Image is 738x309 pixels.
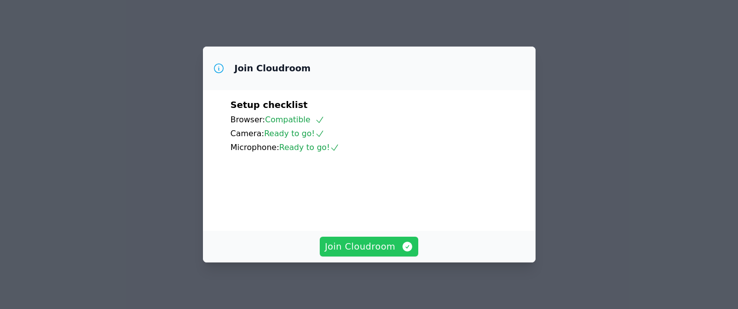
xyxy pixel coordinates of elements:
span: Microphone: [231,143,280,152]
span: Compatible [265,115,325,124]
span: Ready to go! [264,129,325,138]
button: Join Cloudroom [320,237,418,257]
span: Camera: [231,129,264,138]
span: Join Cloudroom [325,240,413,254]
span: Setup checklist [231,100,308,110]
h3: Join Cloudroom [235,62,311,74]
span: Browser: [231,115,265,124]
span: Ready to go! [279,143,340,152]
